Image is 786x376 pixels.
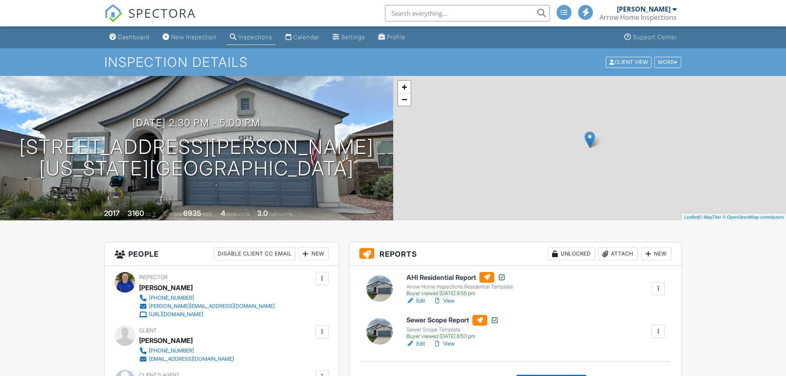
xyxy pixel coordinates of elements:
[684,215,698,220] a: Leaflet
[149,311,203,318] div: [URL][DOMAIN_NAME]
[19,136,374,180] h1: [STREET_ADDRESS][PERSON_NAME] [US_STATE][GEOGRAPHIC_DATA]
[406,333,499,340] div: Buyer viewed [DATE] 6:53 pm
[621,30,680,45] a: Support Center
[139,347,234,355] a: [PHONE_NUMBER]
[104,4,123,22] img: The Best Home Inspection Software - Spectora
[104,55,682,69] h1: Inspection Details
[398,81,411,93] a: Zoom in
[106,30,153,45] a: Dashboard
[227,30,276,45] a: Inspections
[159,30,220,45] a: New Inspection
[171,33,217,40] div: New Inspection
[722,215,784,220] a: © OpenStreetMap contributors
[149,348,194,354] div: [PHONE_NUMBER]
[606,57,651,68] div: Client View
[641,247,671,260] div: New
[406,315,499,340] a: Sewer Scope Report Sewer Scope Template Buyer viewed [DATE] 6:53 pm
[406,315,499,326] h6: Sewer Scope Report
[398,93,411,106] a: Zoom out
[118,33,149,40] div: Dashboard
[214,247,295,260] div: Disable Client CC Email
[104,209,120,218] div: 2017
[238,33,272,40] div: Inspections
[406,297,425,305] a: Edit
[617,5,670,13] div: [PERSON_NAME]
[341,33,365,40] div: Settings
[406,340,425,348] a: Edit
[128,4,196,21] span: SPECTORA
[139,302,275,310] a: [PERSON_NAME][EMAIL_ADDRESS][DOMAIN_NAME]
[139,281,193,294] div: [PERSON_NAME]
[221,209,225,218] div: 4
[145,211,157,217] span: sq. ft.
[105,242,339,266] h3: People
[227,211,249,217] span: bedrooms
[406,272,513,297] a: AHI Residential Report Arrow Home Inspections Residential Template Buyer viewed [DATE] 6:55 pm
[548,247,595,260] div: Unlocked
[329,30,368,45] a: Settings
[104,11,196,28] a: SPECTORA
[132,117,260,128] h3: [DATE] 2:30 pm - 5:00 pm
[139,355,234,363] a: [EMAIL_ADDRESS][DOMAIN_NAME]
[633,33,677,40] div: Support Center
[598,247,638,260] div: Attach
[139,274,168,280] span: Inspector
[183,209,201,218] div: 6935
[349,242,682,266] h3: Reports
[387,33,406,40] div: Profile
[269,211,293,217] span: bathrooms
[149,356,234,362] div: [EMAIL_ADDRESS][DOMAIN_NAME]
[654,57,681,68] div: More
[139,327,157,333] span: Client
[257,209,268,218] div: 3.0
[293,33,319,40] div: Calendar
[282,30,323,45] a: Calendar
[139,334,193,347] div: [PERSON_NAME]
[682,214,786,221] div: |
[375,30,409,45] a: Profile
[299,247,329,260] div: New
[165,211,182,217] span: Lot Size
[149,303,275,310] div: [PERSON_NAME][EMAIL_ADDRESS][DOMAIN_NAME]
[433,340,455,348] a: View
[203,211,213,217] span: sq.ft.
[406,284,513,290] div: Arrow Home Inspections Residential Template
[139,294,275,302] a: [PHONE_NUMBER]
[600,13,677,21] div: Arrow Home Inspections
[406,290,513,297] div: Buyer viewed [DATE] 6:55 pm
[385,5,550,21] input: Search everything...
[605,59,654,65] a: Client View
[406,326,499,333] div: Sewer Scope Template
[127,209,144,218] div: 3160
[433,297,455,305] a: View
[139,310,275,319] a: [URL][DOMAIN_NAME]
[699,215,721,220] a: © MapTiler
[149,295,194,301] div: [PHONE_NUMBER]
[406,272,513,283] h6: AHI Residential Report
[94,211,103,217] span: Built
